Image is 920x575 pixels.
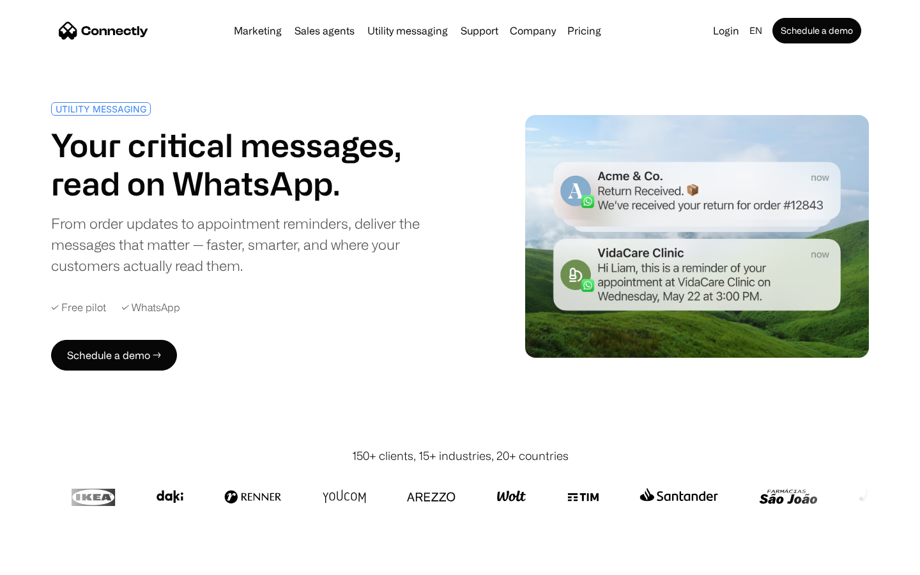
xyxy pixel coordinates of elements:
a: Pricing [562,26,606,36]
div: 150+ clients, 15+ industries, 20+ countries [352,447,569,464]
aside: Language selected: English [13,551,77,571]
a: Utility messaging [362,26,453,36]
a: Schedule a demo → [51,340,177,371]
div: Company [510,22,556,40]
a: Login [708,22,744,40]
a: Sales agents [289,26,360,36]
ul: Language list [26,553,77,571]
div: From order updates to appointment reminders, deliver the messages that matter — faster, smarter, ... [51,213,455,276]
div: ✓ Free pilot [51,302,106,314]
a: Marketing [229,26,287,36]
a: Schedule a demo [772,18,861,43]
div: UTILITY MESSAGING [56,104,146,114]
a: Support [456,26,503,36]
div: ✓ WhatsApp [121,302,180,314]
div: en [749,22,762,40]
h1: Your critical messages, read on WhatsApp. [51,126,455,203]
